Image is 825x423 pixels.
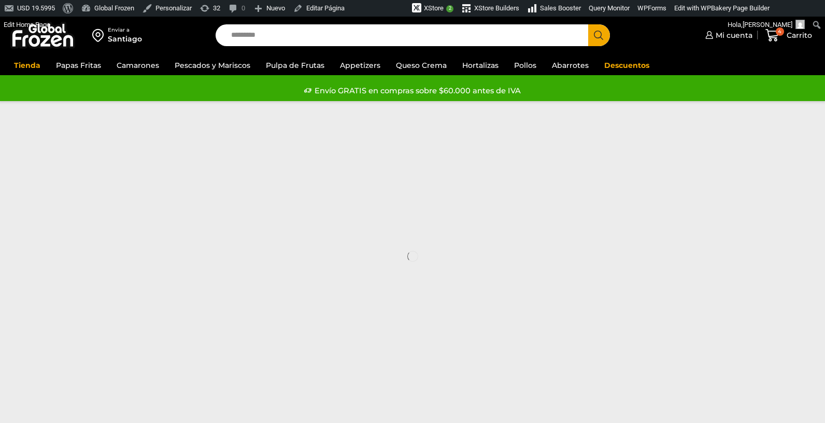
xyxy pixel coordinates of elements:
[108,34,142,44] div: Santiago
[108,26,142,34] div: Enviar a
[354,3,412,15] img: Visitas de 48 horas. Haz clic para ver más estadísticas del sitio.
[51,55,106,75] a: Papas Fritas
[9,55,46,75] a: Tienda
[169,55,255,75] a: Pescados y Mariscos
[547,55,594,75] a: Abarrotes
[92,26,108,44] img: address-field-icon.svg
[424,4,444,12] span: XStore
[261,55,330,75] a: Pulpa de Frutas
[412,3,421,12] img: xstore
[540,4,581,12] span: Sales Booster
[724,17,809,33] a: Hola,
[763,23,815,48] a: 4 Carrito
[111,55,164,75] a: Camarones
[713,30,752,40] span: Mi cuenta
[743,21,792,29] span: [PERSON_NAME]
[703,25,752,46] a: Mi cuenta
[457,55,504,75] a: Hortalizas
[784,30,812,40] span: Carrito
[474,4,519,12] span: XStore Builders
[446,5,453,12] span: 2
[599,55,655,75] a: Descuentos
[588,24,610,46] button: Search button
[509,55,542,75] a: Pollos
[714,17,724,33] div: Ver detalles de la exploración de seguridad
[391,55,452,75] a: Queso Crema
[335,55,386,75] a: Appetizers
